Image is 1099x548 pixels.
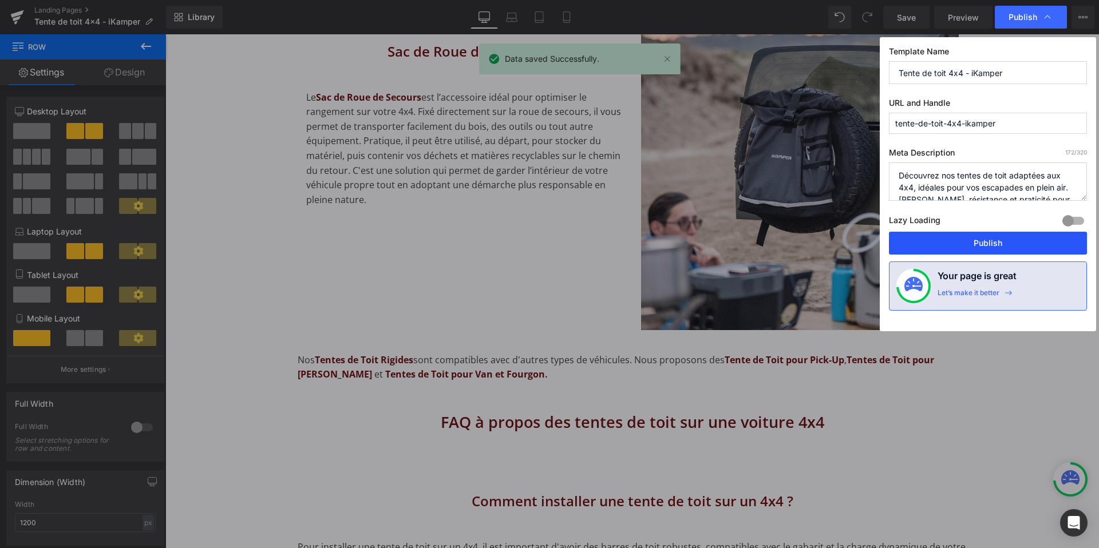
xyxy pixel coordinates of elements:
[1065,149,1087,156] span: /320
[889,148,1087,162] label: Meta Description
[1009,12,1037,22] span: Publish
[938,269,1017,288] h4: Your page is great
[132,456,802,477] h3: Comment installer une tente de toit sur un 4x4 ?
[132,319,802,348] p: Nos sont compatibles avec d'autres types de véhicules. Nous proposons des , et
[904,277,923,295] img: onboarding-status.svg
[132,376,802,400] h2: FAQ à propos des tentes de toit sur une voiture 4x4
[132,319,769,347] a: Tentes de Toit pour [PERSON_NAME]
[889,46,1087,61] label: Template Name
[889,162,1087,201] textarea: Découvrez nos tentes de toit adaptées aux 4x4, idéales pour vos escapades en plein air. [PERSON_N...
[559,319,679,332] a: Tente de Toit pour Pick-Up
[938,288,999,303] div: Let’s make it better
[141,7,458,27] h3: Sac de Roue de Secours
[889,98,1087,113] label: URL and Handle
[151,57,256,69] a: Sac de Roue de Secours
[1060,509,1088,537] div: Open Intercom Messenger
[149,319,248,332] a: Tentes de Toit Rigides
[1065,149,1074,156] span: 172
[218,333,382,346] strong: .
[220,333,379,346] a: Tentes de Toit pour Van et Fourgon
[889,232,1087,255] button: Publish
[141,56,458,173] p: Le est l’accessoire idéal pour optimiser le rangement sur votre 4x4. Fixé directement sur la roue...
[889,213,940,232] label: Lazy Loading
